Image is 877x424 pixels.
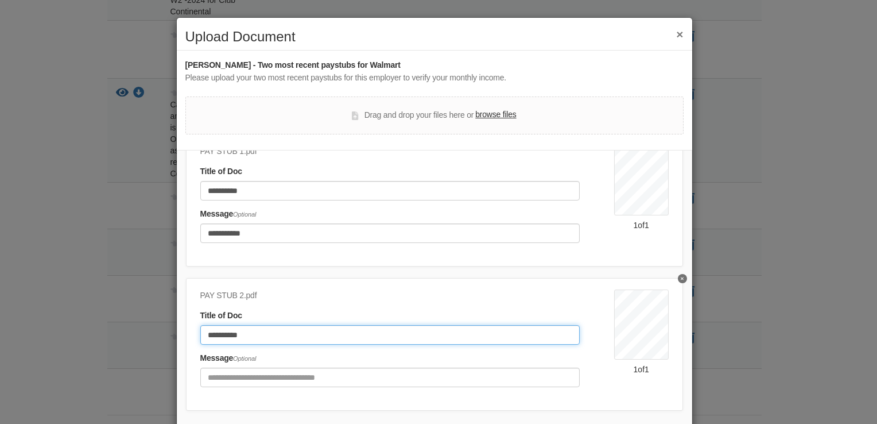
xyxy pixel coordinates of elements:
[233,211,256,218] span: Optional
[185,59,684,72] div: [PERSON_NAME] - Two most recent paystubs for Walmart
[614,364,669,375] div: 1 of 1
[185,72,684,84] div: Please upload your two most recent paystubs for this employer to verify your monthly income.
[678,274,687,283] button: Delete Pay stub 2
[233,355,256,362] span: Optional
[352,109,516,122] div: Drag and drop your files here or
[200,181,580,201] input: Document Title
[200,145,580,158] div: PAY STUB 1.pdf
[200,325,580,345] input: Document Title
[676,28,683,40] button: ×
[200,165,242,178] label: Title of Doc
[200,290,580,302] div: PAY STUB 2.pdf
[200,368,580,387] input: Include any comments on this document
[475,109,516,121] label: browse files
[200,208,257,221] label: Message
[200,352,257,365] label: Message
[614,219,669,231] div: 1 of 1
[200,223,580,243] input: Include any comments on this document
[185,29,684,44] h2: Upload Document
[200,310,242,322] label: Title of Doc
